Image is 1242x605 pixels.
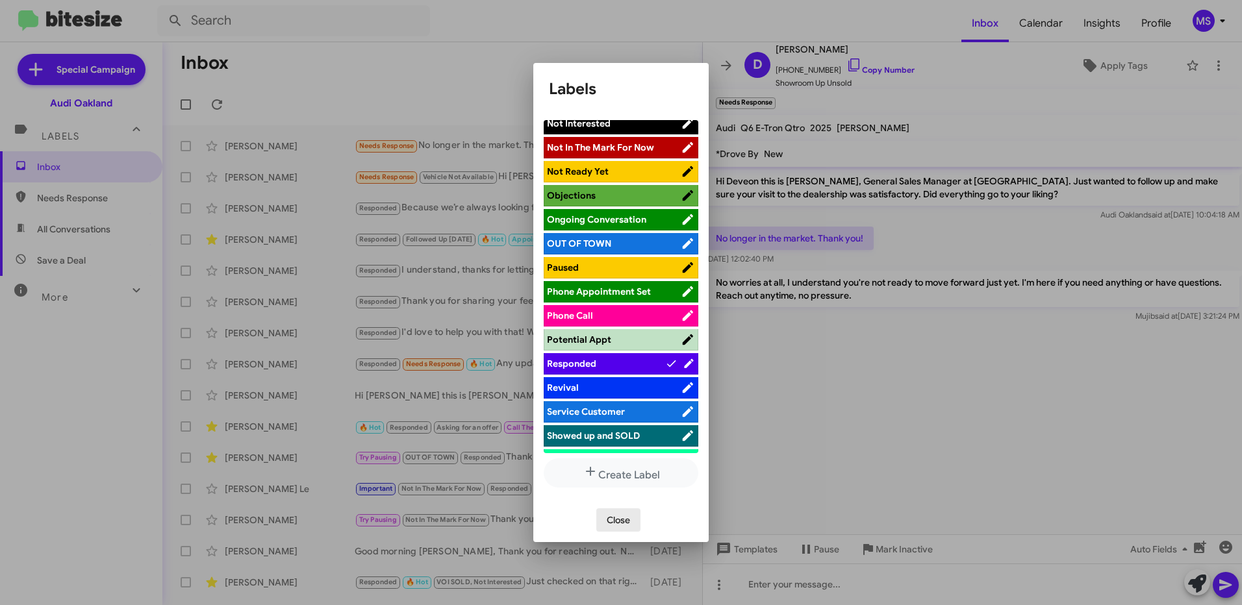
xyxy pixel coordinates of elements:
h1: Labels [549,79,693,99]
span: Potential Appt [547,334,611,345]
span: Not Ready Yet [547,166,609,177]
span: Ongoing Conversation [547,214,646,225]
span: Showed up and SOLD [547,430,640,441]
span: Not In The Mark For Now [547,142,654,153]
span: Responded [547,358,596,369]
span: Close [607,508,630,532]
span: Objections [547,190,596,201]
span: Revival [547,382,579,393]
span: Not Interested [547,117,611,129]
span: Paused [547,262,579,273]
span: OUT OF TOWN [547,238,611,249]
button: Close [596,508,640,532]
span: Phone Call [547,310,593,321]
span: Service Customer [547,406,625,417]
span: Phone Appointment Set [547,286,651,297]
button: Create Label [544,458,698,488]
